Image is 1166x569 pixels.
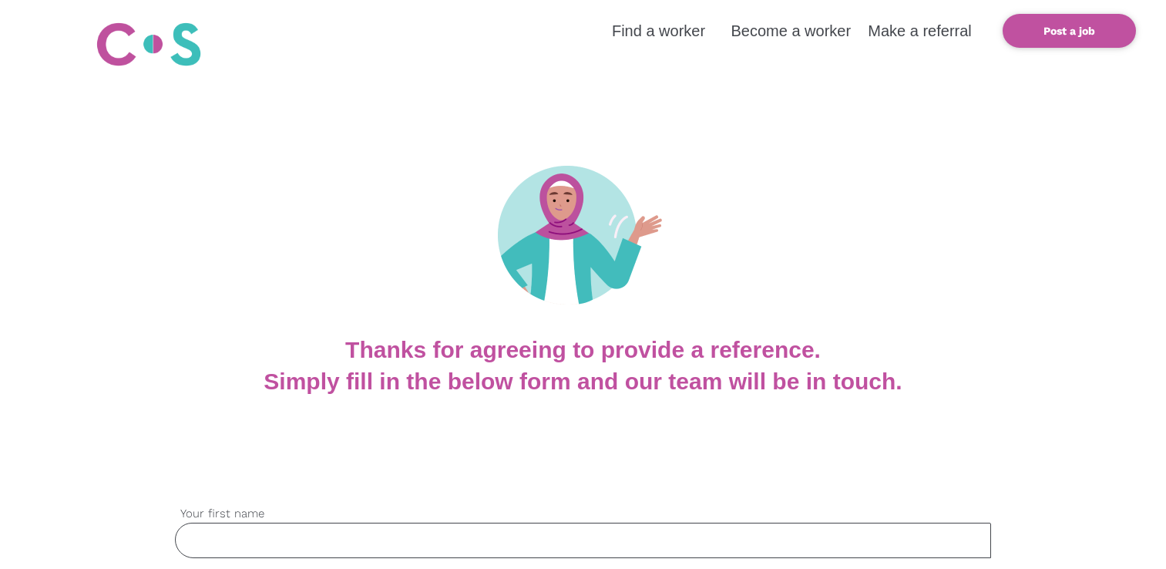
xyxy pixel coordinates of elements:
a: Make a referral [868,22,972,39]
b: Thanks for agreeing to provide a reference. [345,337,821,362]
label: Your first name [175,505,991,523]
b: Post a job [1043,25,1095,37]
b: Simply fill in the below form and our team will be in touch. [264,369,902,394]
a: Post a job [1003,14,1136,48]
a: Find a worker [612,22,705,39]
a: Become a worker [731,22,851,39]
